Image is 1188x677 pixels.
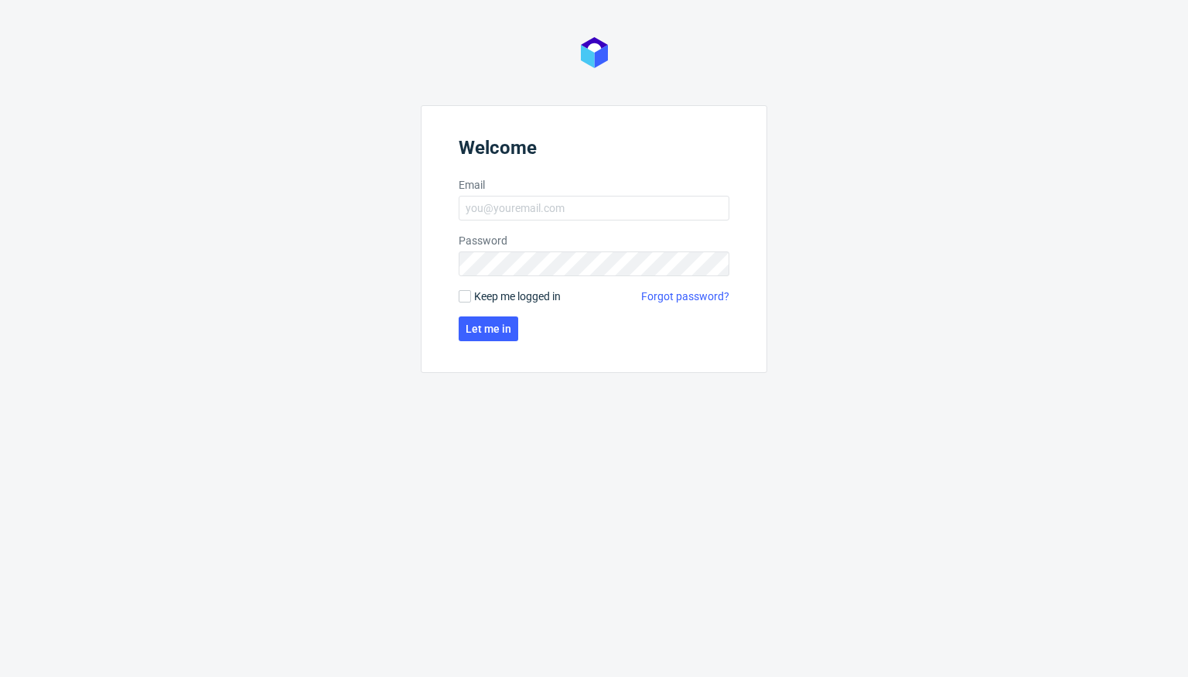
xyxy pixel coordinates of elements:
[459,233,729,248] label: Password
[459,177,729,193] label: Email
[641,289,729,304] a: Forgot password?
[466,323,511,334] span: Let me in
[459,137,729,165] header: Welcome
[459,316,518,341] button: Let me in
[459,196,729,221] input: you@youremail.com
[474,289,561,304] span: Keep me logged in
